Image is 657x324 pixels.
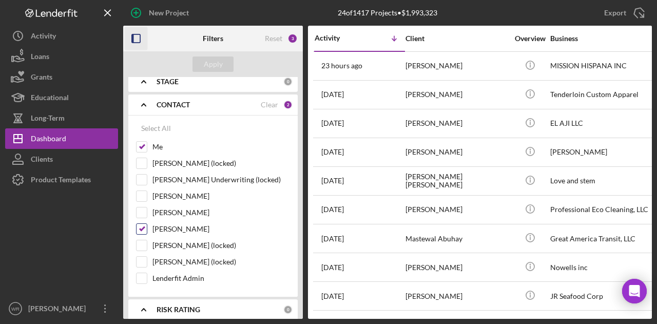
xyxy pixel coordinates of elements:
[261,101,278,109] div: Clear
[5,149,118,169] button: Clients
[152,142,290,152] label: Me
[31,169,91,193] div: Product Templates
[405,167,508,195] div: [PERSON_NAME] [PERSON_NAME]
[157,306,200,314] b: RISK RATING
[31,67,52,90] div: Grants
[123,3,199,23] button: New Project
[321,90,344,99] time: 2025-08-12 13:15
[5,169,118,190] button: Product Templates
[550,282,653,310] div: JR Seafood Corp
[5,108,118,128] button: Long-Term
[405,81,508,108] div: [PERSON_NAME]
[604,3,626,23] div: Export
[321,177,344,185] time: 2025-08-06 21:59
[283,305,293,314] div: 0
[31,108,65,131] div: Long-Term
[157,78,179,86] b: STAGE
[152,207,290,218] label: [PERSON_NAME]
[338,9,437,17] div: 24 of 1417 Projects • $1,993,323
[149,3,189,23] div: New Project
[152,191,290,201] label: [PERSON_NAME]
[550,167,653,195] div: Love and stem
[550,254,653,281] div: Nowells inc
[550,34,653,43] div: Business
[5,67,118,87] button: Grants
[204,56,223,72] div: Apply
[287,33,298,44] div: 3
[203,34,223,43] b: Filters
[622,279,647,303] div: Open Intercom Messenger
[5,87,118,108] button: Educational
[594,3,652,23] button: Export
[550,225,653,252] div: Great America Transit, LLC
[315,34,360,42] div: Activity
[31,46,49,69] div: Loans
[550,196,653,223] div: Professional Eco Cleaning, LLC
[405,52,508,80] div: [PERSON_NAME]
[405,196,508,223] div: [PERSON_NAME]
[31,149,53,172] div: Clients
[511,34,549,43] div: Overview
[152,257,290,267] label: [PERSON_NAME] (locked)
[5,298,118,319] button: WR[PERSON_NAME]
[405,254,508,281] div: [PERSON_NAME]
[31,87,69,110] div: Educational
[321,62,362,70] time: 2025-08-12 19:41
[31,128,66,151] div: Dashboard
[550,110,653,137] div: EL AJI LLC
[550,52,653,80] div: MISSION HISPANA INC
[405,110,508,137] div: [PERSON_NAME]
[152,158,290,168] label: [PERSON_NAME] (locked)
[321,119,344,127] time: 2025-08-11 23:35
[192,56,234,72] button: Apply
[26,298,92,321] div: [PERSON_NAME]
[405,34,508,43] div: Client
[321,292,344,300] time: 2025-07-27 20:00
[5,46,118,67] button: Loans
[321,263,344,272] time: 2025-07-28 21:55
[550,139,653,166] div: [PERSON_NAME]
[5,128,118,149] button: Dashboard
[141,118,171,139] div: Select All
[283,77,293,86] div: 0
[321,235,344,243] time: 2025-07-31 12:29
[265,34,282,43] div: Reset
[152,273,290,283] label: Lenderfit Admin
[31,26,56,49] div: Activity
[136,118,176,139] button: Select All
[405,225,508,252] div: Mastewal Abuhay
[321,148,344,156] time: 2025-08-08 15:22
[550,81,653,108] div: Tenderloin Custom Apparel
[157,101,190,109] b: CONTACT
[405,139,508,166] div: [PERSON_NAME]
[283,100,293,109] div: 2
[321,205,344,214] time: 2025-08-05 23:42
[152,224,290,234] label: [PERSON_NAME]
[152,175,290,185] label: [PERSON_NAME] Underwriting (locked)
[152,240,290,251] label: [PERSON_NAME] (locked)
[11,306,20,312] text: WR
[405,282,508,310] div: [PERSON_NAME]
[5,26,118,46] button: Activity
